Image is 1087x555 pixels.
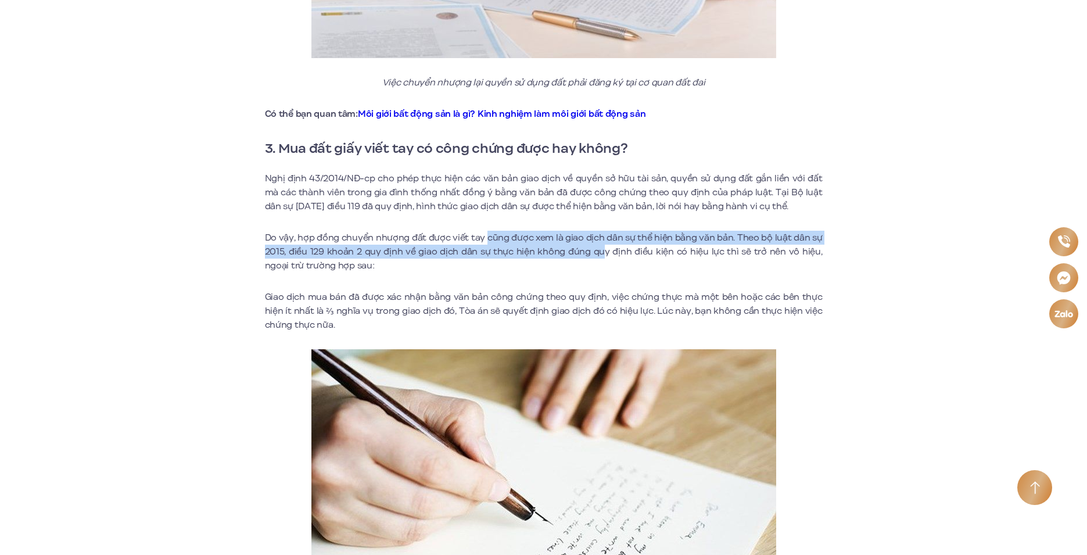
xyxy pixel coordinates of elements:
[382,76,705,89] em: Việc chuyển nhượng lại quyền sử dụng đất phải đăng ký tại cơ quan đất đai
[265,171,823,213] p: Nghị định 43/2014/NĐ-cp cho phép thực hiện các văn bản giao dịch về quyền sở hữu tài sản, quyền s...
[358,108,646,120] a: Môi giới bất động sản là gì? Kinh nghiệm làm môi giới bất động sản
[265,231,823,273] p: Do vậy, hợp đồng chuyển nhượng đất được viết tay cũng được xem là giao dịch dân sự thể hiện bằng ...
[1057,271,1071,285] img: Messenger icon
[1054,310,1073,317] img: Zalo icon
[265,138,823,159] h2: 3. Mua đất giấy viết tay có công chứng được hay không?
[1030,481,1040,495] img: Arrow icon
[1057,235,1070,248] img: Phone icon
[265,108,646,120] strong: Có thể bạn quan tâm:
[265,290,823,332] p: Giao dịch mua bán đã được xác nhận bằng văn bản công chứng theo quy định, việc chứng thực mà một ...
